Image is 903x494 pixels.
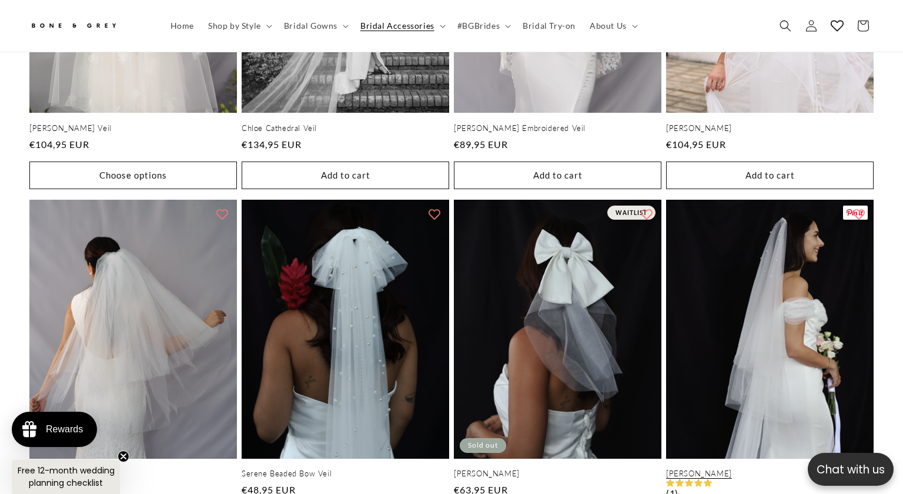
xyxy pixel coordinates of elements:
[29,16,118,36] img: Bone and Grey Bridal
[201,14,277,38] summary: Shop by Style
[29,162,237,189] button: Choose options
[590,21,627,31] span: About Us
[210,203,234,226] button: Add to wishlist
[666,123,874,133] a: [PERSON_NAME]
[29,123,237,133] a: [PERSON_NAME] Veil
[666,469,874,479] a: [PERSON_NAME]
[454,123,661,133] a: [PERSON_NAME] Embroidered Veil
[808,453,894,486] button: Open chatbox
[163,14,201,38] a: Home
[46,424,83,435] div: Rewards
[25,12,152,40] a: Bone and Grey Bridal
[523,21,576,31] span: Bridal Try-on
[454,162,661,189] button: Add to cart
[635,203,658,226] button: Add to wishlist
[242,469,449,479] a: Serene Beaded Bow Veil
[847,203,871,226] button: Add to wishlist
[12,460,120,494] div: Free 12-month wedding planning checklistClose teaser
[666,162,874,189] button: Add to cart
[457,21,500,31] span: #BGBrides
[242,123,449,133] a: Chloe Cathedral Veil
[242,162,449,189] button: Add to cart
[118,451,129,462] button: Close teaser
[450,14,516,38] summary: #BGBrides
[284,21,337,31] span: Bridal Gowns
[353,14,450,38] summary: Bridal Accessories
[423,203,446,226] button: Add to wishlist
[808,461,894,478] p: Chat with us
[277,14,353,38] summary: Bridal Gowns
[772,13,798,39] summary: Search
[516,14,583,38] a: Bridal Try-on
[454,469,661,479] a: [PERSON_NAME]
[583,14,643,38] summary: About Us
[208,21,261,31] span: Shop by Style
[170,21,194,31] span: Home
[18,465,115,489] span: Free 12-month wedding planning checklist
[29,469,237,479] a: [PERSON_NAME] Veil
[360,21,434,31] span: Bridal Accessories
